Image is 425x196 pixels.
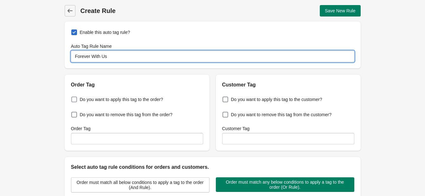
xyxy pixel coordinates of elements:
[325,8,356,13] span: Save New Rule
[231,96,322,103] span: Do you want to apply this tag to the customer?
[231,111,332,118] span: Do you want to remove this tag from the customer?
[71,81,203,89] h2: Order Tag
[80,111,173,118] span: Do you want to remove this tag from the order?
[222,81,354,89] h2: Customer Tag
[320,5,361,16] button: Save New Rule
[71,163,354,171] h2: Select auto tag rule conditions for orders and customers.
[80,6,213,15] h1: Create Rule
[71,177,209,193] button: Order must match all below conditions to apply a tag to the order (And Rule).
[76,180,204,190] span: Order must match all below conditions to apply a tag to the order (And Rule).
[221,180,349,190] span: Order must match any below conditions to apply a tag to the order (Or Rule).
[80,29,130,35] span: Enable this auto tag rule?
[222,125,250,132] label: Customer Tag
[216,177,354,192] button: Order must match any below conditions to apply a tag to the order (Or Rule).
[71,125,91,132] label: Order Tag
[71,43,112,49] label: Auto Tag Rule Name
[80,96,163,103] span: Do you want to apply this tag to the order?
